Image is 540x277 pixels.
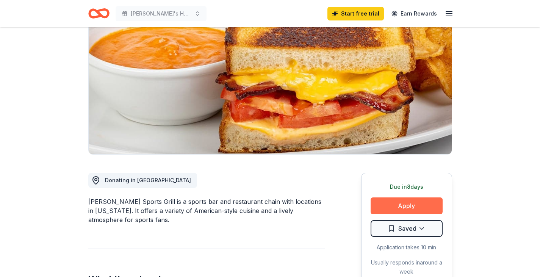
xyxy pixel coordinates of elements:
div: [PERSON_NAME] Sports Grill is a sports bar and restaurant chain with locations in [US_STATE]. It ... [88,197,325,224]
span: Saved [398,224,416,233]
a: Home [88,5,110,22]
button: Apply [371,197,443,214]
span: Donating in [GEOGRAPHIC_DATA] [105,177,191,183]
div: Application takes 10 min [371,243,443,252]
img: Image for Duffy's Sports Grill [89,9,452,154]
span: [PERSON_NAME]'s Hope Reason to Run 5k [131,9,191,18]
a: Start free trial [327,7,384,20]
div: Usually responds in around a week [371,258,443,276]
a: Earn Rewards [387,7,441,20]
button: [PERSON_NAME]'s Hope Reason to Run 5k [116,6,207,21]
button: Saved [371,220,443,237]
div: Due in 8 days [371,182,443,191]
